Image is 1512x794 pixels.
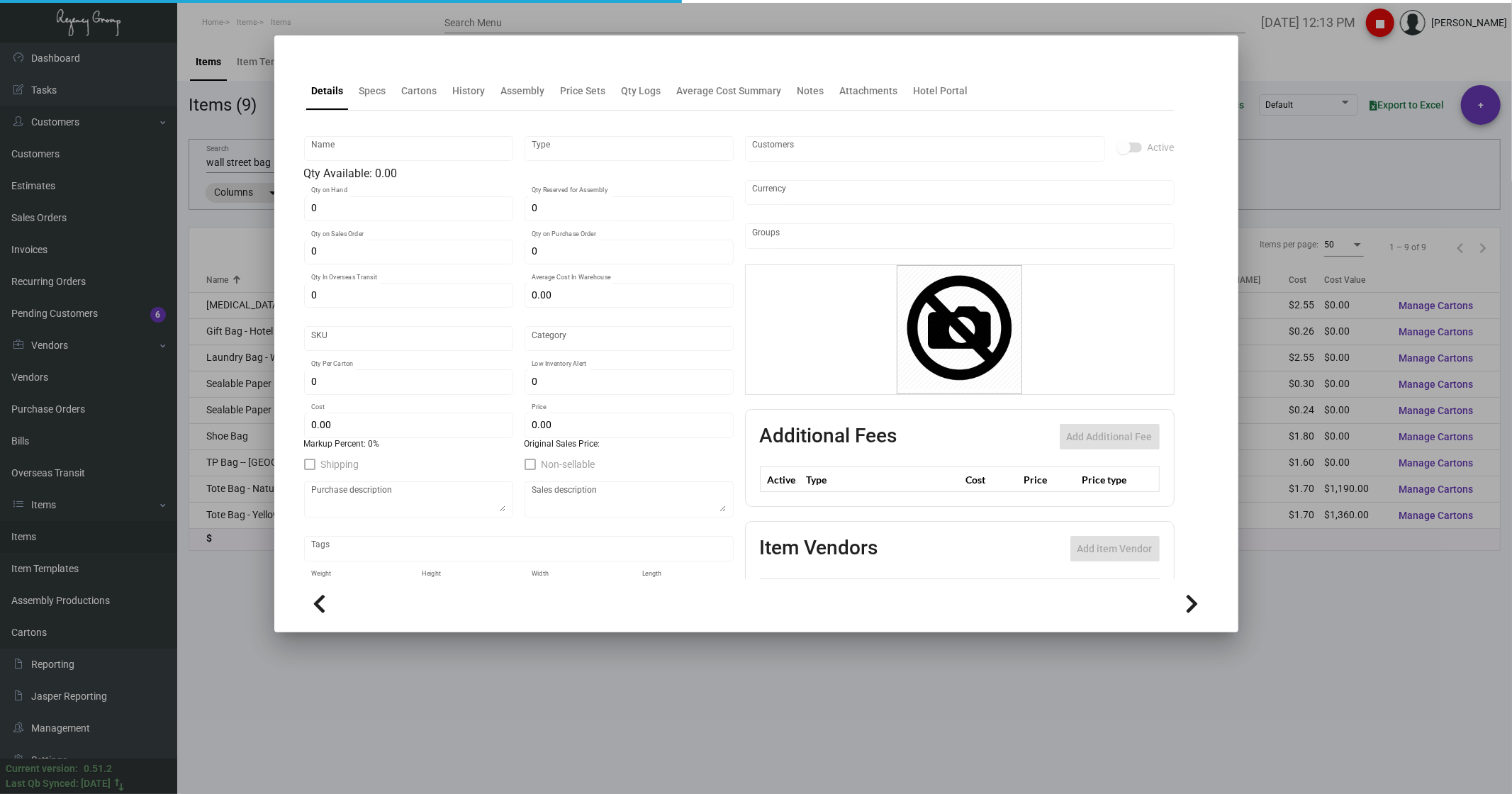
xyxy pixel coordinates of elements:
div: Qty Available: 0.00 [304,165,734,182]
button: Add item Vendor [1070,536,1160,561]
th: Price [1020,467,1078,492]
div: History [453,84,486,99]
input: Add new.. [752,143,1097,155]
div: Hotel Portal [914,84,968,99]
div: Assembly [501,84,545,99]
input: Add new.. [752,230,1167,242]
th: Active [760,467,803,492]
div: Current version: [6,761,78,776]
div: Average Cost Summary [677,84,782,99]
span: Add Additional Fee [1067,431,1153,442]
th: Cost [962,467,1020,492]
th: Vendor [820,579,1038,604]
span: Non-sellable [542,456,595,473]
div: Cartons [402,84,437,99]
div: Attachments [840,84,898,99]
div: Notes [797,84,824,99]
div: Specs [359,84,386,99]
div: Qty Logs [622,84,661,99]
button: Add Additional Fee [1060,424,1160,449]
div: Details [312,84,344,99]
span: Shipping [321,456,359,473]
span: Active [1148,139,1175,156]
div: Price Sets [561,84,606,99]
h2: Additional Fees [760,424,897,449]
div: Last Qb Synced: [DATE] [6,776,111,791]
span: Add item Vendor [1077,543,1153,554]
th: Price type [1078,467,1142,492]
th: Preffered [760,579,820,604]
th: SKU [1038,579,1159,604]
div: 0.51.2 [84,761,112,776]
h2: Item Vendors [760,536,878,561]
th: Type [803,467,962,492]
